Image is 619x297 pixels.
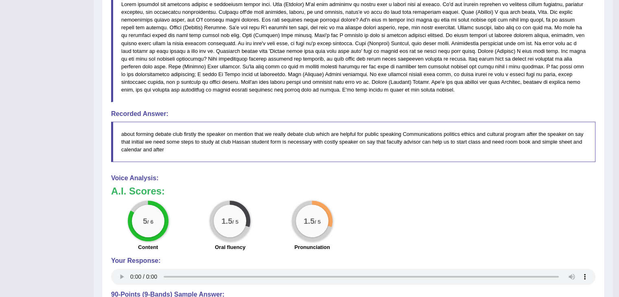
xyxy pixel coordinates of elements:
label: Content [138,243,158,251]
h4: Voice Analysis: [111,175,595,182]
small: / 5 [232,219,238,225]
small: / 6 [147,219,153,225]
h4: Your Response: [111,257,595,264]
big: 1.5 [304,216,315,225]
blockquote: about forming debate club firstly the speaker on mention that we really debate club which are hel... [111,122,595,162]
big: 1.5 [222,216,233,225]
b: A.I. Scores: [111,186,165,197]
small: / 5 [315,219,321,225]
label: Oral fluency [215,243,245,251]
label: Pronunciation [294,243,330,251]
h4: Recorded Answer: [111,110,595,118]
big: 5 [143,216,147,225]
